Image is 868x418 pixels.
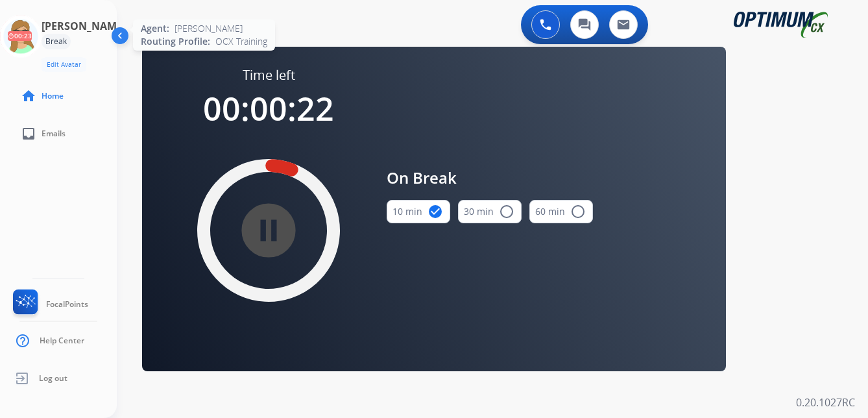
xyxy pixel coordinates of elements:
button: 10 min [387,200,450,223]
span: Home [42,91,64,101]
button: 60 min [529,200,593,223]
span: Log out [39,373,67,384]
mat-icon: radio_button_unchecked [570,204,586,219]
p: 0.20.1027RC [796,395,855,410]
mat-icon: pause_circle_filled [261,223,276,238]
span: On Break [387,166,593,190]
mat-icon: check_circle [428,204,443,219]
mat-icon: home [21,88,36,104]
span: Agent: [141,22,169,35]
span: Routing Profile: [141,35,210,48]
span: OCX Training [215,35,267,48]
h3: [PERSON_NAME] [42,18,126,34]
span: FocalPoints [46,299,88,310]
button: Edit Avatar [42,57,86,72]
span: Time left [243,66,295,84]
div: Break [42,34,71,49]
mat-icon: radio_button_unchecked [499,204,514,219]
span: 00:00:22 [203,86,334,130]
button: 30 min [458,200,522,223]
mat-icon: inbox [21,126,36,141]
span: Emails [42,129,66,139]
span: [PERSON_NAME] [175,22,243,35]
span: Help Center [40,336,84,346]
a: FocalPoints [10,289,88,319]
